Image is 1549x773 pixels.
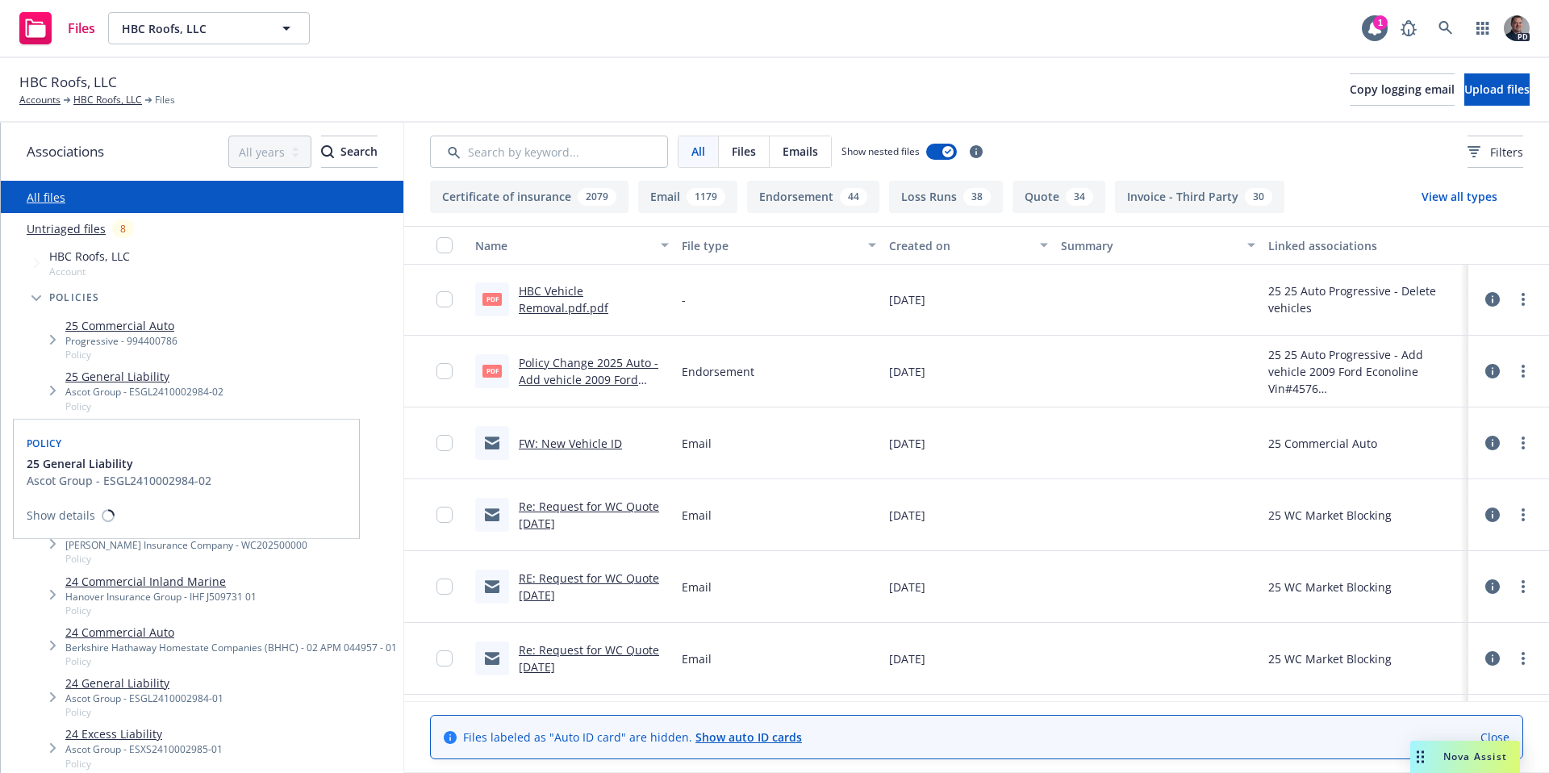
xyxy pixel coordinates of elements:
[49,293,100,303] span: Policies
[27,455,211,472] button: 25 General Liability
[1490,144,1523,161] span: Filters
[27,455,133,472] span: 25 General Liability
[1468,136,1523,168] button: Filters
[482,293,502,305] span: pdf
[65,385,223,399] div: Ascot Group - ESGL2410002984-02
[436,650,453,666] input: Toggle Row Selected
[1504,15,1530,41] img: photo
[65,334,177,348] div: Progressive - 994400786
[27,472,211,489] div: Ascot Group - ESGL2410002984-02
[475,237,651,254] div: Name
[783,143,818,160] span: Emails
[321,136,378,167] div: Search
[889,579,925,595] span: [DATE]
[65,641,397,654] div: Berkshire Hathaway Homestate Companies (BHHC) - 02 APM 044957 - 01
[436,363,453,379] input: Toggle Row Selected
[1480,729,1509,746] a: Close
[1262,226,1468,265] button: Linked associations
[65,317,177,334] a: 25 Commercial Auto
[1514,505,1533,524] a: more
[65,368,223,385] a: 25 General Liability
[1268,507,1392,524] div: 25 WC Market Blocking
[65,757,223,771] span: Policy
[578,188,616,206] div: 2079
[321,145,334,158] svg: Search
[695,729,802,745] a: Show auto ID cards
[889,435,925,452] span: [DATE]
[65,675,223,692] a: 24 General Liability
[889,650,925,667] span: [DATE]
[1443,750,1507,763] span: Nova Assist
[49,248,130,265] span: HBC Roofs, LLC
[1514,290,1533,309] a: more
[889,363,925,380] span: [DATE]
[519,499,659,531] a: Re: Request for WC Quote [DATE]
[65,705,223,719] span: Policy
[27,220,106,237] a: Untriaged files
[430,181,628,213] button: Certificate of insurance
[112,219,134,238] div: 8
[19,72,117,93] span: HBC Roofs, LLC
[883,226,1055,265] button: Created on
[1464,73,1530,106] button: Upload files
[1268,237,1462,254] div: Linked associations
[27,141,104,162] span: Associations
[889,237,1031,254] div: Created on
[1115,181,1284,213] button: Invoice - Third Party
[840,188,867,206] div: 44
[463,729,802,746] span: Files labeled as "Auto ID card" are hidden.
[1012,181,1105,213] button: Quote
[65,552,307,566] span: Policy
[1350,73,1455,106] button: Copy logging email
[1514,433,1533,453] a: more
[13,6,102,51] a: Files
[519,283,608,315] a: HBC Vehicle Removal.pdf.pdf
[1268,650,1392,667] div: 25 WC Market Blocking
[65,399,223,413] span: Policy
[65,538,307,552] div: [PERSON_NAME] Insurance Company - WC202500000
[1268,282,1462,316] div: 25 25 Auto Progressive - Delete vehicles
[65,742,223,756] div: Ascot Group - ESXS2410002985-01
[1430,12,1462,44] a: Search
[682,579,712,595] span: Email
[65,725,223,742] a: 24 Excess Liability
[1396,181,1523,213] button: View all types
[841,144,920,158] span: Show nested files
[1392,12,1425,44] a: Report a Bug
[732,143,756,160] span: Files
[638,181,737,213] button: Email
[691,143,705,160] span: All
[1054,226,1261,265] button: Summary
[49,265,130,278] span: Account
[1464,81,1530,97] span: Upload files
[321,136,378,168] button: SearchSearch
[27,437,62,450] span: Policy
[1410,741,1520,773] button: Nova Assist
[1245,188,1272,206] div: 30
[108,12,310,44] button: HBC Roofs, LLC
[1268,579,1392,595] div: 25 WC Market Blocking
[682,507,712,524] span: Email
[65,654,397,668] span: Policy
[122,20,261,37] span: HBC Roofs, LLC
[65,573,257,590] a: 24 Commercial Inland Marine
[436,435,453,451] input: Toggle Row Selected
[682,650,712,667] span: Email
[1268,346,1462,397] div: 25 25 Auto Progressive - Add vehicle 2009 Ford Econoline Vin#4576
[519,436,622,451] a: FW: New Vehicle ID
[889,291,925,308] span: [DATE]
[519,570,659,603] a: RE: Request for WC Quote [DATE]
[682,237,858,254] div: File type
[687,188,725,206] div: 1179
[1061,237,1237,254] div: Summary
[436,507,453,523] input: Toggle Row Selected
[65,590,257,604] div: Hanover Insurance Group - IHF J509731 01
[1066,188,1093,206] div: 34
[519,642,659,675] a: Re: Request for WC Quote [DATE]
[519,355,658,404] a: Policy Change 2025 Auto - Add vehicle 2009 Ford Econoline Vin#4576.pdf
[430,136,668,168] input: Search by keyword...
[889,507,925,524] span: [DATE]
[682,363,754,380] span: Endorsement
[963,188,991,206] div: 38
[436,237,453,253] input: Select all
